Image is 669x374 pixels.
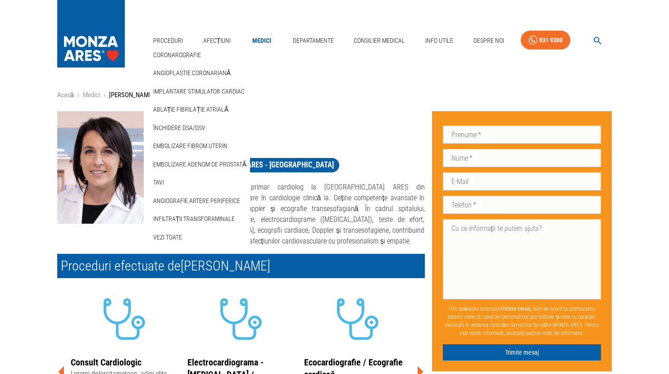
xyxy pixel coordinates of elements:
[289,32,337,50] a: Departamente
[200,32,235,50] a: Afecțiuni
[150,119,250,137] div: Închidere DSA/DSV
[57,91,74,99] a: Acasă
[150,82,250,101] div: Implantare stimulator cardiac
[443,301,601,341] p: Prin apăsarea butonului , sunt de acord cu prelucrarea datelor mele cu caracter personal (ce pot ...
[151,66,232,81] a: Angioplastie coronariană
[109,90,154,100] p: [PERSON_NAME]
[151,212,237,226] a: Infiltrații transforaminale
[150,32,187,50] a: Proceduri
[247,32,276,50] a: Medici
[151,102,230,117] a: Ablație fibrilație atrială
[539,35,563,46] div: 031 9300
[151,130,425,140] p: Medic primar cardiolog
[151,230,184,245] a: Vezi Toate
[57,111,144,224] img: Dr. Adina Roșu
[151,157,248,172] a: Embolizare adenom de prostată
[150,173,250,192] div: TAVI
[150,192,250,210] div: Angiografie artere periferice
[521,31,570,50] a: 031 9300
[422,32,457,50] a: Info Utile
[470,32,508,50] a: Despre Noi
[151,121,207,135] a: Închidere DSA/DSV
[57,90,612,100] nav: breadcrumb
[151,194,242,208] a: Angiografie artere periferice
[150,46,250,64] div: Coronarografie
[77,90,79,100] li: ›
[443,344,601,361] button: Trimite mesaj
[151,139,229,153] a: Embolizare fibrom uterin
[150,228,250,247] div: Vezi Toate
[104,90,105,100] li: ›
[151,48,203,63] a: Coronarografie
[151,111,425,130] h1: [PERSON_NAME]
[350,32,409,50] a: Consilier Medical
[151,182,425,247] p: [PERSON_NAME] este medic primar cardiolog la [GEOGRAPHIC_DATA] ARES din [GEOGRAPHIC_DATA], cu spe...
[71,357,141,368] a: Consult Cardiologic
[151,84,246,99] a: Implantare stimulator cardiac
[150,46,250,247] nav: secondary mailbox folders
[57,254,425,278] h2: Proceduri efectuate de [PERSON_NAME]
[150,100,250,119] div: Ablație fibrilație atrială
[150,64,250,82] div: Angioplastie coronariană
[150,210,250,228] div: Infiltrații transforaminale
[151,175,166,190] a: TAVI
[150,137,250,155] div: Embolizare fibrom uterin
[83,91,100,99] a: Medici
[151,140,425,151] p: Cardiologie clinică
[150,155,250,174] div: Embolizare adenom de prostată
[501,306,531,312] b: Trimite mesaj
